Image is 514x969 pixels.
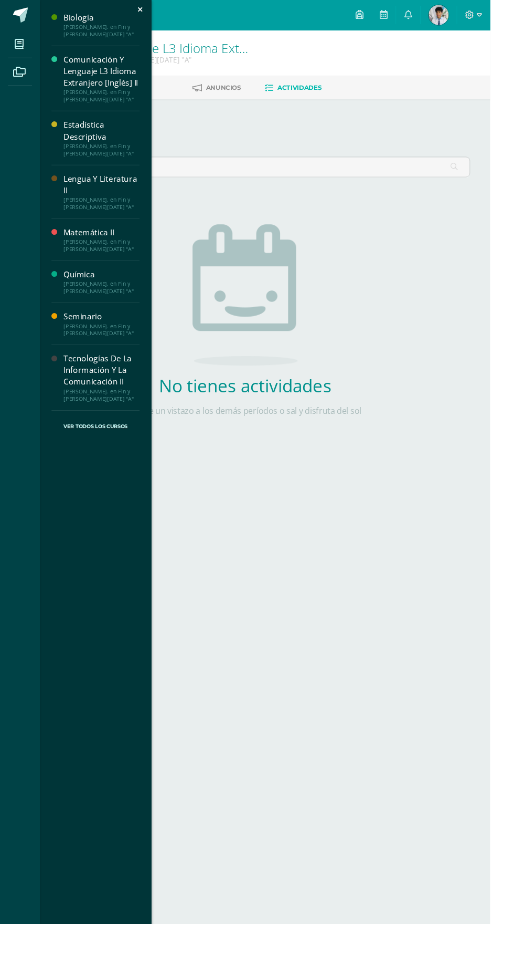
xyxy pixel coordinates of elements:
[67,326,146,353] a: Seminario[PERSON_NAME]. en Fin y [PERSON_NAME][DATE] "A"
[67,57,146,108] a: Comunicación Y Lenguaje L3 Idioma Extranjero [Inglés] II[PERSON_NAME]. en Fin y [PERSON_NAME][DAT...
[67,370,146,407] div: Tecnologías De La Información Y La Comunicación II
[67,182,146,221] a: Lengua Y Literatura II[PERSON_NAME]. en Fin y [PERSON_NAME][DATE] "A"
[67,206,146,221] div: [PERSON_NAME]. en Fin y [PERSON_NAME][DATE] "A"
[67,250,146,265] div: [PERSON_NAME]. en Fin y [PERSON_NAME][DATE] "A"
[54,431,146,464] a: Ver Todos los Cursos
[67,294,146,309] div: [PERSON_NAME]. en Fin y [PERSON_NAME][DATE] "A"
[67,338,146,353] div: [PERSON_NAME]. en Fin y [PERSON_NAME][DATE] "A"
[67,13,146,25] div: Biología
[67,282,146,294] div: Química
[67,282,146,309] a: Química[PERSON_NAME]. en Fin y [PERSON_NAME][DATE] "A"
[67,370,146,421] a: Tecnologías De La Información Y La Comunicación II[PERSON_NAME]. en Fin y [PERSON_NAME][DATE] "A"
[67,238,146,250] div: Matemática II
[67,125,146,149] div: Estadística Descriptiva
[67,25,146,39] div: [PERSON_NAME]. en Fin y [PERSON_NAME][DATE] "A"
[67,238,146,265] a: Matemática II[PERSON_NAME]. en Fin y [PERSON_NAME][DATE] "A"
[67,57,146,93] div: Comunicación Y Lenguaje L3 Idioma Extranjero [Inglés] II
[67,182,146,206] div: Lengua Y Literatura II
[67,150,146,164] div: [PERSON_NAME]. en Fin y [PERSON_NAME][DATE] "A"
[67,125,146,164] a: Estadística Descriptiva[PERSON_NAME]. en Fin y [PERSON_NAME][DATE] "A"
[67,13,146,39] a: Biología[PERSON_NAME]. en Fin y [PERSON_NAME][DATE] "A"
[67,326,146,338] div: Seminario
[67,407,146,422] div: [PERSON_NAME]. en Fin y [PERSON_NAME][DATE] "A"
[67,93,146,108] div: [PERSON_NAME]. en Fin y [PERSON_NAME][DATE] "A"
